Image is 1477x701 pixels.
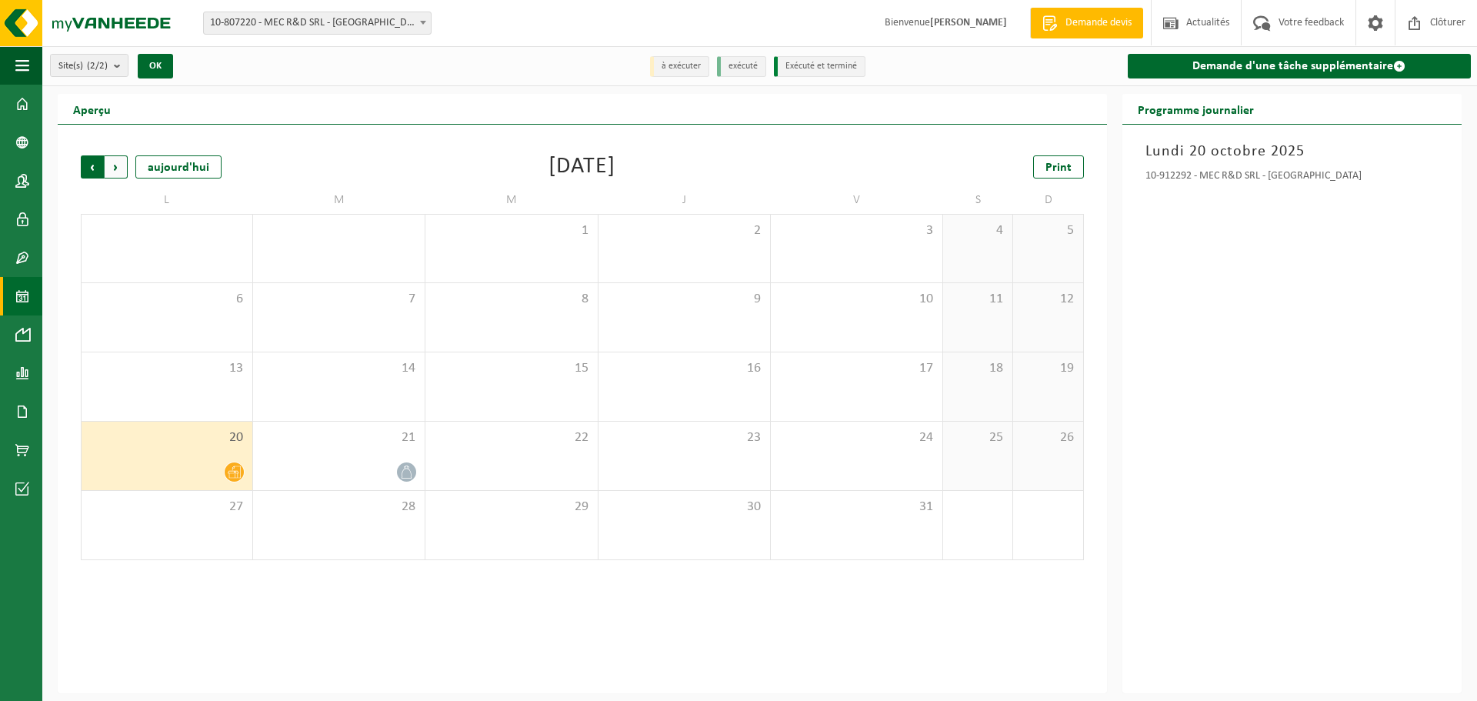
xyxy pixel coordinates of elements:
li: Exécuté et terminé [774,56,865,77]
count: (2/2) [87,61,108,71]
span: 29 [433,499,589,516]
button: OK [138,54,173,78]
span: 5 [1021,222,1075,239]
button: Site(s)(2/2) [50,54,128,77]
span: 12 [1021,291,1075,308]
span: 10-807220 - MEC R&D SRL - FOSSES-LA-VILLE [204,12,431,34]
span: 6 [89,291,245,308]
h3: Lundi 20 octobre 2025 [1145,140,1439,163]
span: 27 [89,499,245,516]
a: Print [1033,155,1084,179]
span: 28 [261,499,417,516]
div: [DATE] [548,155,615,179]
span: 24 [779,429,935,446]
span: Demande devis [1062,15,1135,31]
span: 13 [89,360,245,377]
td: M [425,186,598,214]
h2: Aperçu [58,94,126,124]
span: 18 [951,360,1005,377]
td: D [1013,186,1083,214]
span: 16 [606,360,762,377]
span: 31 [779,499,935,516]
span: Print [1045,162,1072,174]
span: 11 [951,291,1005,308]
td: V [771,186,943,214]
div: aujourd'hui [135,155,222,179]
span: 8 [433,291,589,308]
td: S [943,186,1013,214]
strong: [PERSON_NAME] [930,17,1007,28]
h2: Programme journalier [1122,94,1269,124]
span: 10-807220 - MEC R&D SRL - FOSSES-LA-VILLE [203,12,432,35]
span: 14 [261,360,417,377]
span: Suivant [105,155,128,179]
td: J [598,186,771,214]
span: 20 [89,429,245,446]
span: 4 [951,222,1005,239]
li: à exécuter [650,56,709,77]
span: 26 [1021,429,1075,446]
div: 10-912292 - MEC R&D SRL - [GEOGRAPHIC_DATA] [1145,171,1439,186]
span: 7 [261,291,417,308]
span: 17 [779,360,935,377]
span: 19 [1021,360,1075,377]
span: 30 [606,499,762,516]
span: 23 [606,429,762,446]
li: exécuté [717,56,766,77]
span: 21 [261,429,417,446]
span: 22 [433,429,589,446]
a: Demande d'une tâche supplémentaire [1128,54,1471,78]
span: Précédent [81,155,104,179]
a: Demande devis [1030,8,1143,38]
td: M [253,186,425,214]
span: 15 [433,360,589,377]
span: 9 [606,291,762,308]
span: 10 [779,291,935,308]
span: 25 [951,429,1005,446]
td: L [81,186,253,214]
span: Site(s) [58,55,108,78]
span: 1 [433,222,589,239]
span: 3 [779,222,935,239]
span: 2 [606,222,762,239]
